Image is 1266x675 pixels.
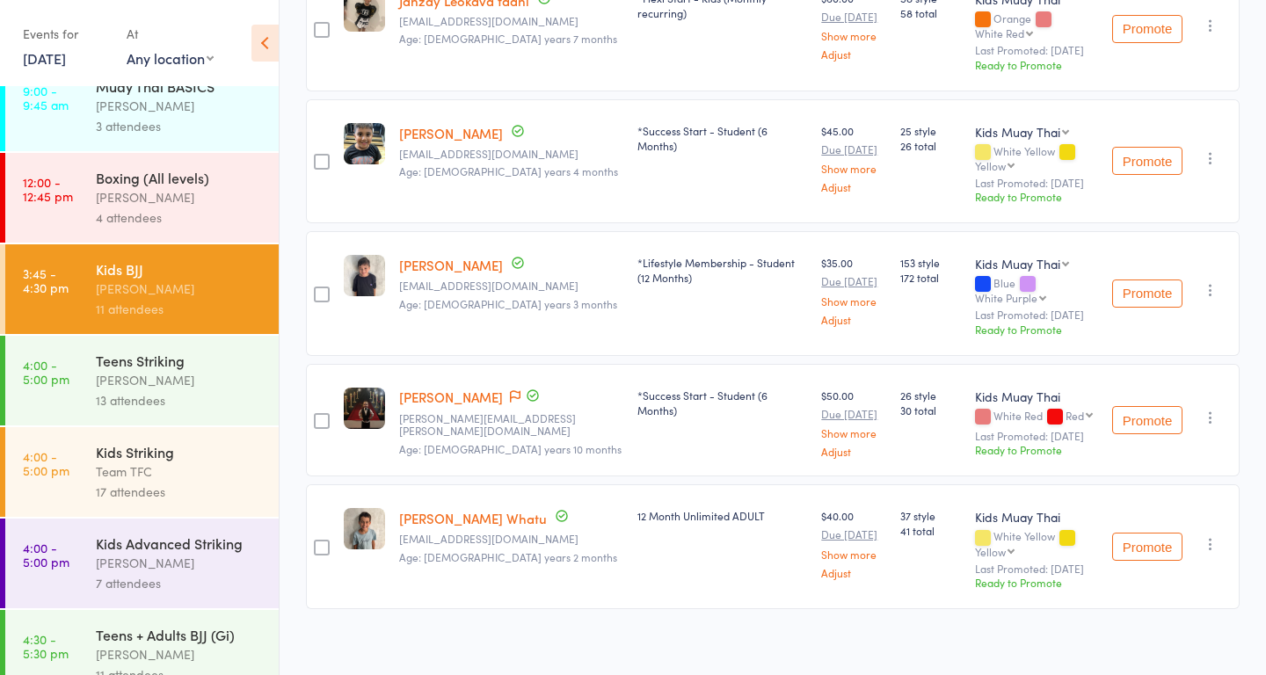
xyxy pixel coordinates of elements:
a: [PERSON_NAME] [399,256,503,274]
a: [PERSON_NAME] [399,124,503,142]
div: Kids BJJ [96,259,264,279]
small: e2that@icloud.com [399,279,623,292]
small: Due [DATE] [821,528,885,541]
div: 13 attendees [96,390,264,410]
a: 4:00 -5:00 pmKids StrikingTeam TFC17 attendees [5,427,279,517]
div: [PERSON_NAME] [96,644,264,664]
small: Last Promoted: [DATE] [975,308,1098,321]
div: Yellow [975,546,1006,557]
div: Kids Muay Thai [975,255,1060,272]
small: jodi.spooner@obrienglass.com.au [399,412,623,438]
div: Blue [975,277,1098,303]
button: Promote [1112,15,1182,43]
div: White Purple [975,292,1037,303]
div: Ready to Promote [975,322,1098,337]
span: 26 total [900,138,962,153]
div: [PERSON_NAME] [96,370,264,390]
div: Yellow [975,160,1006,171]
div: Ready to Promote [975,442,1098,457]
img: image1701760150.png [344,123,385,164]
time: 12:00 - 12:45 pm [23,175,73,203]
div: *Lifestyle Membership - Student (12 Months) [637,255,807,285]
a: Adjust [821,48,885,60]
div: Kids Muay Thai [975,508,1098,526]
div: $45.00 [821,123,885,192]
a: Show more [821,548,885,560]
span: 172 total [900,270,962,285]
img: image1709104662.png [344,388,385,429]
span: 30 total [900,403,962,417]
span: 41 total [900,523,962,538]
div: Teens Striking [96,351,264,370]
span: Age: [DEMOGRAPHIC_DATA] years 4 months [399,163,618,178]
span: Age: [DEMOGRAPHIC_DATA] years 10 months [399,441,622,456]
a: 9:00 -9:45 amMuay Thai BASICS[PERSON_NAME]3 attendees [5,62,279,151]
div: Kids Advanced Striking [96,533,264,553]
a: [PERSON_NAME] Whatu [399,509,547,527]
div: Ready to Promote [975,189,1098,204]
div: Muay Thai BASICS [96,76,264,96]
div: $35.00 [821,255,885,324]
div: $40.00 [821,508,885,577]
button: Promote [1112,147,1182,175]
span: Age: [DEMOGRAPHIC_DATA] years 2 months [399,549,617,564]
div: Ready to Promote [975,575,1098,590]
button: Promote [1112,533,1182,561]
div: 3 attendees [96,116,264,136]
time: 4:00 - 5:00 pm [23,358,69,386]
div: Team TFC [96,461,264,482]
a: 4:00 -5:00 pmKids Advanced Striking[PERSON_NAME]7 attendees [5,519,279,608]
div: [PERSON_NAME] [96,553,264,573]
span: 37 style [900,508,962,523]
div: *Success Start - Student (6 Months) [637,123,807,153]
a: [PERSON_NAME] [399,388,503,406]
div: White Red [975,27,1024,39]
a: Adjust [821,567,885,578]
div: [PERSON_NAME] [96,187,264,207]
a: Show more [821,427,885,439]
small: Due [DATE] [821,143,885,156]
a: Show more [821,163,885,174]
span: 153 style [900,255,962,270]
span: 25 style [900,123,962,138]
button: Promote [1112,406,1182,434]
div: $50.00 [821,388,885,457]
button: Promote [1112,279,1182,308]
div: 17 attendees [96,482,264,502]
div: Any location [127,48,214,68]
small: Due [DATE] [821,275,885,287]
time: 3:45 - 4:30 pm [23,266,69,294]
time: 9:00 - 9:45 am [23,83,69,112]
a: Adjust [821,314,885,325]
div: 7 attendees [96,573,264,593]
div: [PERSON_NAME] [96,279,264,299]
small: Due [DATE] [821,11,885,23]
a: 3:45 -4:30 pmKids BJJ[PERSON_NAME]11 attendees [5,244,279,334]
span: 26 style [900,388,962,403]
div: *Success Start - Student (6 Months) [637,388,807,417]
span: 58 total [900,5,962,20]
img: image1740986223.png [344,508,385,549]
a: 4:00 -5:00 pmTeens Striking[PERSON_NAME]13 attendees [5,336,279,425]
a: 12:00 -12:45 pmBoxing (All levels)[PERSON_NAME]4 attendees [5,153,279,243]
div: Teens + Adults BJJ (Gi) [96,625,264,644]
small: fatemalimbada1@gmail.com [399,148,623,160]
small: Samanthaluland@hotmail.com [399,15,623,27]
div: White Red [975,410,1098,425]
div: Kids Striking [96,442,264,461]
a: Show more [821,30,885,41]
div: Ready to Promote [975,57,1098,72]
time: 4:00 - 5:00 pm [23,449,69,477]
a: Adjust [821,446,885,457]
div: Kids Muay Thai [975,123,1060,141]
div: [PERSON_NAME] [96,96,264,116]
div: Orange [975,12,1098,39]
small: Last Promoted: [DATE] [975,562,1098,575]
div: 4 attendees [96,207,264,228]
a: [DATE] [23,48,66,68]
small: Due [DATE] [821,408,885,420]
div: 12 Month Unlimited ADULT [637,508,807,523]
a: Show more [821,295,885,307]
div: White Yellow [975,530,1098,556]
small: Last Promoted: [DATE] [975,177,1098,189]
